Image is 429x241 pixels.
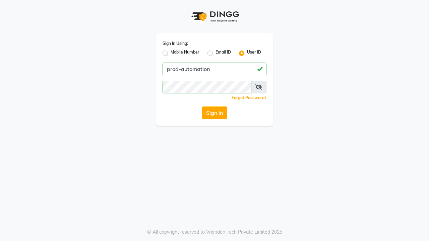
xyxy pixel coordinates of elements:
[202,106,227,119] button: Sign In
[163,81,251,93] input: Username
[216,49,231,57] label: Email ID
[163,63,266,75] input: Username
[188,7,241,26] img: logo1.svg
[232,95,266,100] a: Forgot Password?
[171,49,199,57] label: Mobile Number
[247,49,261,57] label: User ID
[163,41,188,47] label: Sign In Using:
